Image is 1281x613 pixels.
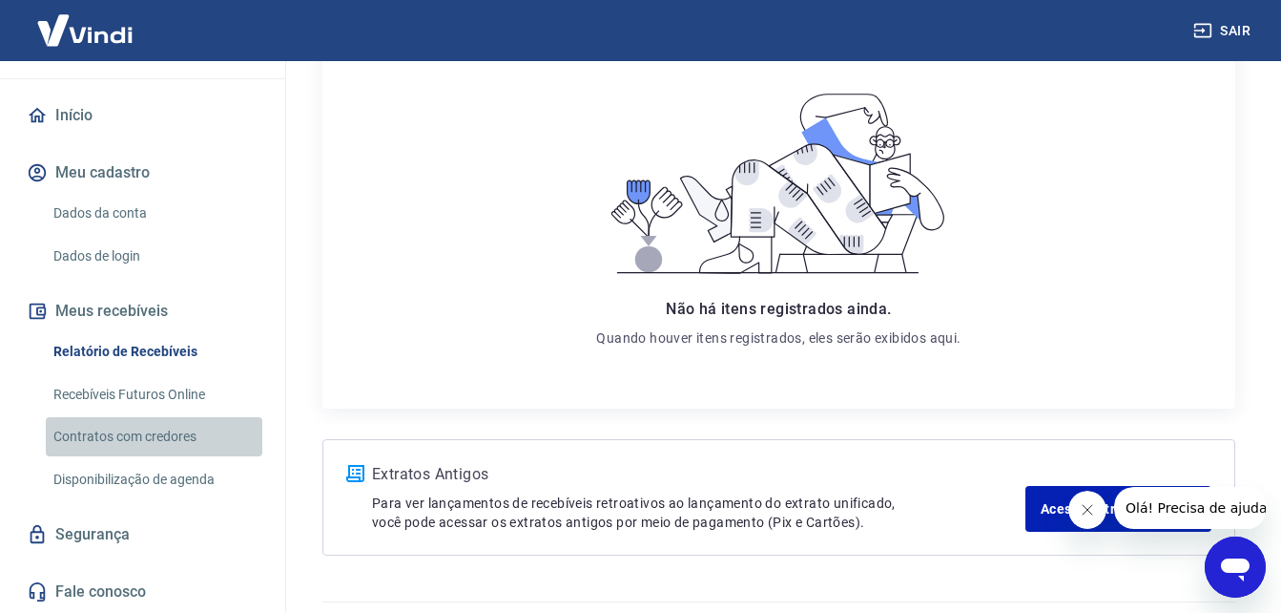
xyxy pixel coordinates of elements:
iframe: Mensagem da empresa [1114,487,1266,529]
p: Extratos Antigos [372,463,1025,486]
p: Para ver lançamentos de recebíveis retroativos ao lançamento do extrato unificado, você pode aces... [372,494,1025,532]
iframe: Fechar mensagem [1068,491,1106,529]
a: Segurança [23,514,262,556]
a: Fale conosco [23,571,262,613]
a: Relatório de Recebíveis [46,332,262,371]
button: Meus recebíveis [23,290,262,332]
p: Quando houver itens registrados, eles serão exibidos aqui. [596,328,961,348]
img: ícone [346,465,364,482]
a: Dados de login [46,237,262,276]
a: Acesse Extratos Antigos [1025,486,1211,532]
a: Disponibilização de agenda [46,460,262,499]
button: Sair [1189,13,1258,49]
button: Meu cadastro [23,152,262,194]
a: Contratos com credores [46,417,262,456]
span: Olá! Precisa de ajuda? [11,13,160,29]
iframe: Botão para abrir a janela de mensagens [1205,537,1266,598]
a: Início [23,95,262,137]
span: Não há itens registrados ainda. [666,300,891,318]
img: Vindi [23,1,147,59]
a: Recebíveis Futuros Online [46,375,262,414]
a: Dados da conta [46,194,262,233]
